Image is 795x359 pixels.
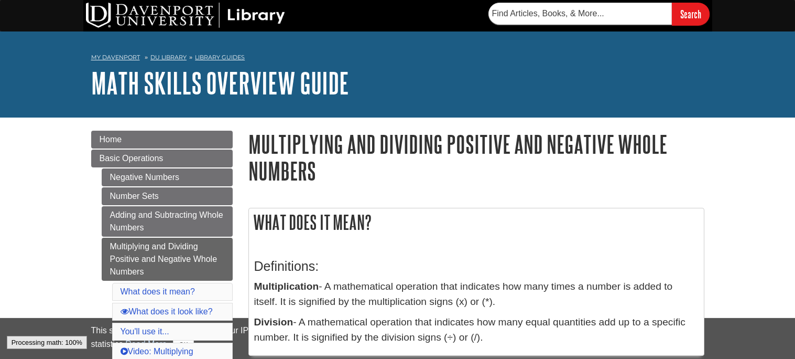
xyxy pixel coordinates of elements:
a: DU Library [150,54,187,61]
h1: Multiplying and Dividing Positive and Negative Whole Numbers [248,131,704,184]
p: - A mathematical operation that indicates how many equal quantities add up to a specific number. ... [254,315,699,345]
h2: What does it mean? [249,208,704,236]
a: Home [91,131,233,149]
form: Searches DU Library's articles, books, and more [488,3,710,25]
a: Library Guides [195,54,245,61]
a: My Davenport [91,53,140,62]
span: Home [100,135,122,144]
span: Basic Operations [100,154,164,163]
a: Multiplying and Dividing Positive and Negative Whole Numbers [102,238,233,281]
input: Find Articles, Books, & More... [488,3,672,25]
a: You'll use it... [121,327,169,336]
h3: Definitions: [254,259,699,274]
a: Math Skills Overview Guide [91,67,349,99]
p: - A mathematical operation that indicates how many times a number is added to itself. It is signi... [254,279,699,310]
a: Adding and Subtracting Whole Numbers [102,206,233,237]
a: What does it look like? [121,307,213,316]
img: DU Library [86,3,285,28]
a: What does it mean? [121,287,195,296]
nav: breadcrumb [91,50,704,67]
a: Negative Numbers [102,168,233,186]
a: Number Sets [102,187,233,205]
input: Search [672,3,710,25]
strong: Division [254,316,293,328]
div: Processing math: 100% [7,336,87,349]
strong: Multiplication [254,281,319,292]
a: Basic Operations [91,150,233,167]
